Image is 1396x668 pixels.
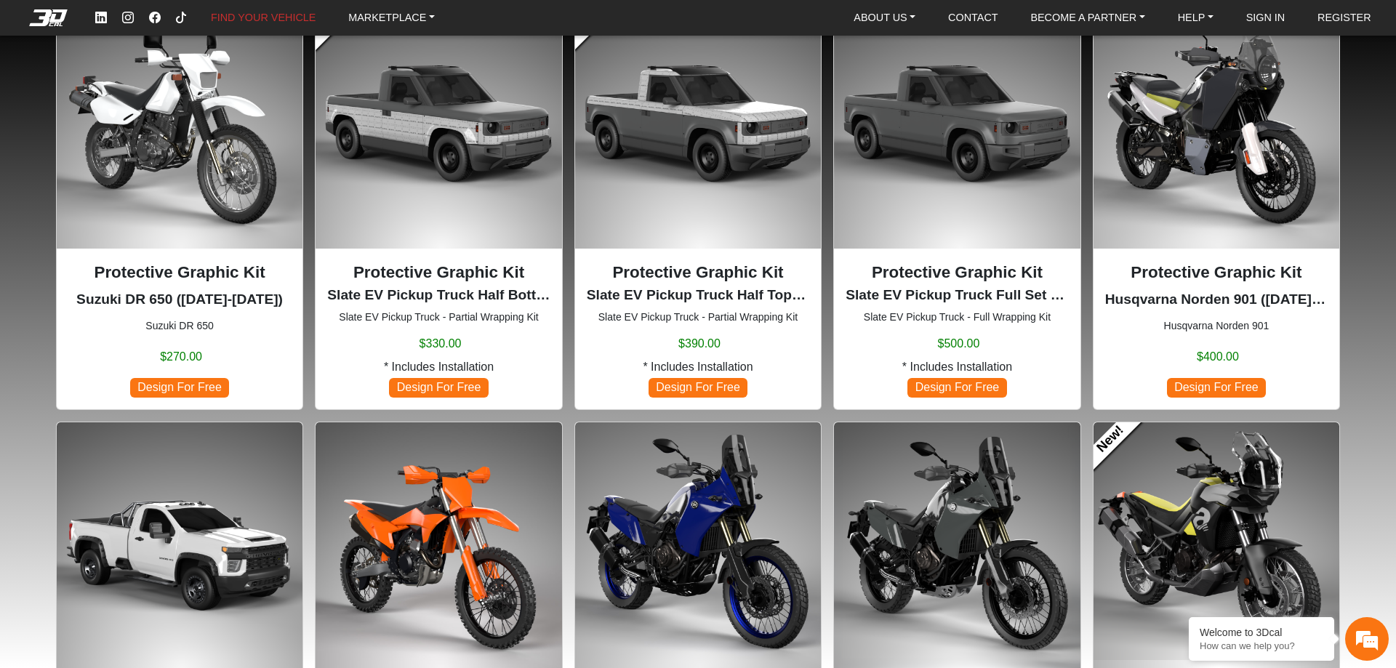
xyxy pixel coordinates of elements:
[1105,260,1328,285] p: Protective Graphic Kit
[575,3,821,249] img: EV Pickup TruckHalf Top Set2026
[57,422,302,668] img: Silverado 3500 HDnull2020-2023
[643,358,753,376] span: * Includes Installation
[316,422,561,668] img: SX-F/SXnull2024-
[575,422,821,668] img: Ténéré 700null2019-2024
[315,2,562,410] div: Slate EV Pickup Truck - Partial Wrapping Kit
[1200,627,1323,638] div: Welcome to 3Dcal
[1172,7,1219,29] a: HELP
[1024,7,1150,29] a: BECOME A PARTNER
[587,285,809,306] p: Slate EV Pickup Truck Half Top Set (2026)
[902,358,1012,376] span: * Includes Installation
[834,422,1080,668] img: Ténéré 700 Acerbis Tank 6.1 Gl2019-2024
[68,318,291,334] small: Suzuki DR 650
[938,335,980,353] span: $500.00
[327,260,550,285] p: Protective Graphic Kit
[16,75,38,97] div: Navigation go back
[7,455,97,465] span: Conversation
[678,335,721,353] span: $390.00
[205,7,321,29] a: FIND YOUR VEHICLE
[1240,7,1291,29] a: SIGN IN
[68,289,291,310] p: Suzuki DR 650 (1996-2024)
[130,378,229,398] span: Design For Free
[84,171,201,309] span: We're online!
[342,7,441,29] a: MARKETPLACE
[327,310,550,325] small: Slate EV Pickup Truck - Partial Wrapping Kit
[1094,422,1339,668] img: Tuareg 660null2022
[1105,318,1328,334] small: Husqvarna Norden 901
[834,3,1080,249] img: EV Pickup Truck Full Set2026
[389,378,488,398] span: Design For Free
[97,76,266,95] div: Chat with us now
[1167,378,1266,398] span: Design For Free
[316,3,561,249] img: EV Pickup TruckHalf Bottom Set2026
[1105,289,1328,310] p: Husqvarna Norden 901 (2021-2024)
[7,379,277,430] textarea: Type your message and hit 'Enter'
[848,7,921,29] a: ABOUT US
[238,7,273,42] div: Minimize live chat window
[57,3,302,249] img: DR 6501996-2024
[587,260,809,285] p: Protective Graphic Kit
[1081,410,1140,469] a: New!
[846,310,1068,325] small: Slate EV Pickup Truck - Full Wrapping Kit
[649,378,747,398] span: Design For Free
[1312,7,1377,29] a: REGISTER
[846,285,1068,306] p: Slate EV Pickup Truck Full Set (2026)
[68,260,291,285] p: Protective Graphic Kit
[420,335,462,353] span: $330.00
[942,7,1003,29] a: CONTACT
[574,2,822,410] div: Slate EV Pickup Truck - Partial Wrapping Kit
[97,430,188,475] div: FAQs
[187,430,277,475] div: Articles
[384,358,494,376] span: * Includes Installation
[1197,348,1239,366] span: $400.00
[907,378,1006,398] span: Design For Free
[327,285,550,306] p: Slate EV Pickup Truck Half Bottom Set (2026)
[56,2,303,410] div: Suzuki DR 650
[1093,2,1340,410] div: Husqvarna Norden 901
[587,310,809,325] small: Slate EV Pickup Truck - Partial Wrapping Kit
[833,2,1080,410] div: Slate EV Pickup Truck - Full Wrapping Kit
[160,348,202,366] span: $270.00
[846,260,1068,285] p: Protective Graphic Kit
[1200,640,1323,651] p: How can we help you?
[1094,3,1339,249] img: Norden 901null2021-2024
